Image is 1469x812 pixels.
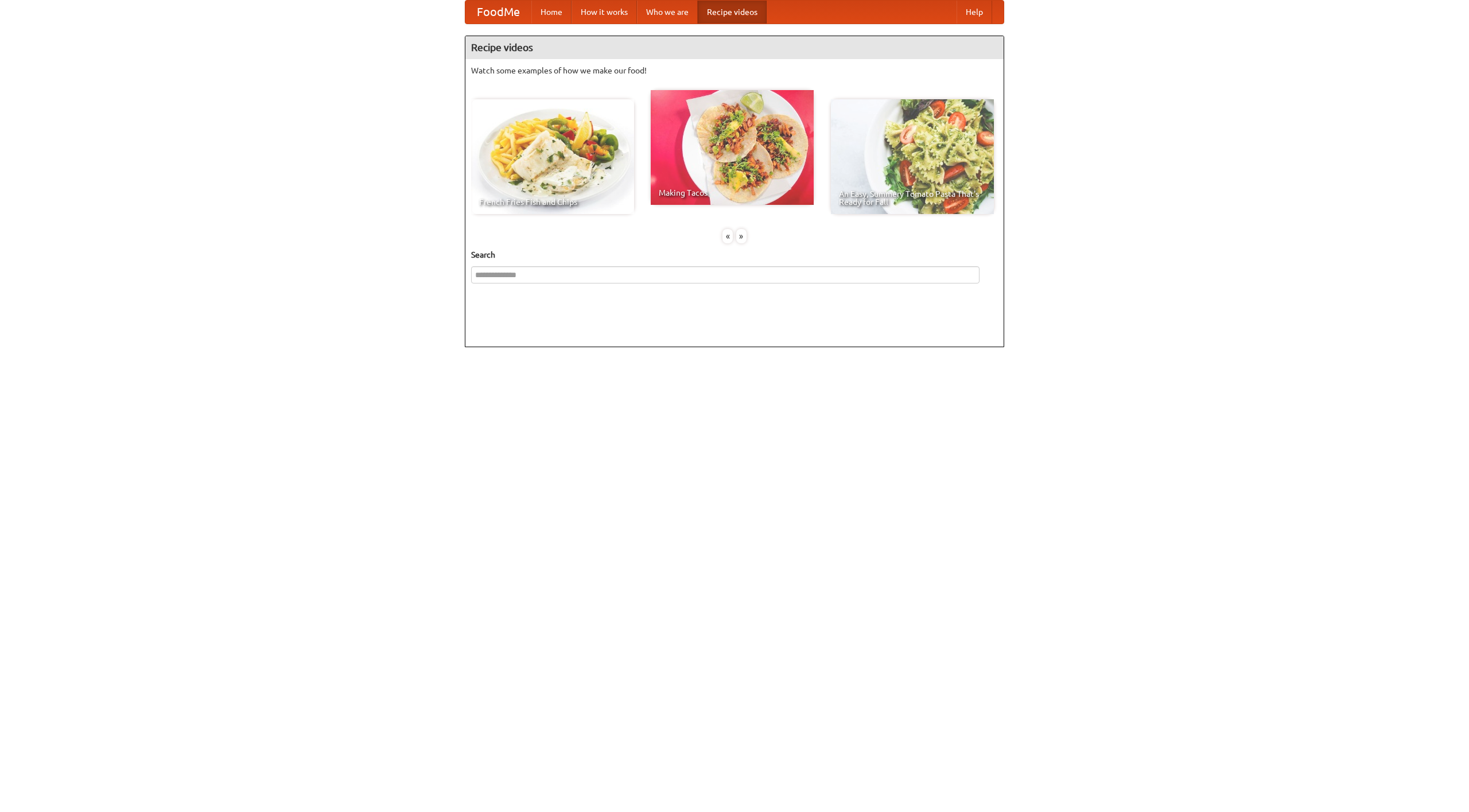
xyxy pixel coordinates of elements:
[659,189,806,197] span: Making Tacos
[471,249,998,261] h5: Search
[572,1,637,24] a: How it works
[698,1,767,24] a: Recipe videos
[465,36,1004,59] h4: Recipe videos
[471,99,634,214] a: French Fries Fish and Chips
[479,198,626,206] span: French Fries Fish and Chips
[651,90,814,205] a: Making Tacos
[736,229,747,243] div: »
[722,229,733,243] div: «
[531,1,572,24] a: Home
[957,1,992,24] a: Help
[831,99,994,214] a: An Easy, Summery Tomato Pasta That's Ready for Fall
[637,1,698,24] a: Who we are
[471,65,998,76] p: Watch some examples of how we make our food!
[839,190,986,206] span: An Easy, Summery Tomato Pasta That's Ready for Fall
[465,1,531,24] a: FoodMe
